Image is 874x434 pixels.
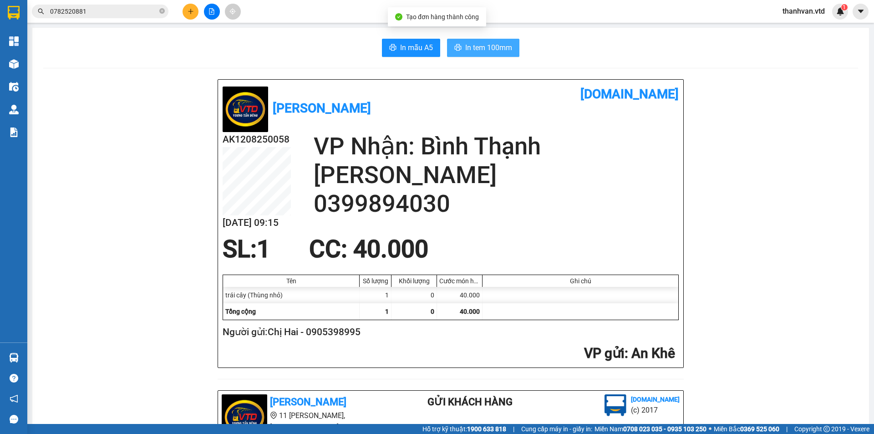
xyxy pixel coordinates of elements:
[9,128,19,137] img: solution-icon
[8,6,20,20] img: logo-vxr
[10,394,18,403] span: notification
[389,44,396,52] span: printer
[513,424,514,434] span: |
[422,424,506,434] span: Hỗ trợ kỹ thuật:
[270,412,277,419] span: environment
[223,87,268,132] img: logo.jpg
[9,105,19,114] img: warehouse-icon
[740,425,779,433] strong: 0369 525 060
[857,7,865,15] span: caret-down
[631,396,680,403] b: [DOMAIN_NAME]
[223,344,675,363] h2: : An Khê
[204,4,220,20] button: file-add
[631,404,680,416] li: (c) 2017
[360,287,391,303] div: 1
[10,415,18,424] span: message
[406,13,479,20] span: Tạo đơn hàng thành công
[385,308,389,315] span: 1
[843,4,846,10] span: 1
[257,235,270,263] span: 1
[314,132,679,161] h2: VP Nhận: Bình Thạnh
[9,353,19,363] img: warehouse-icon
[823,426,830,432] span: copyright
[225,4,241,20] button: aim
[595,424,706,434] span: Miền Nam
[853,4,869,20] button: caret-down
[50,6,158,16] input: Tìm tên, số ĐT hoặc mã đơn
[427,396,513,408] b: Gửi khách hàng
[431,308,434,315] span: 0
[10,374,18,383] span: question-circle
[223,235,257,263] span: SL:
[605,394,626,416] img: logo.jpg
[223,287,360,303] div: trái cây (Thùng nhỏ)
[437,287,483,303] div: 40.000
[400,42,433,53] span: In mẫu A5
[223,215,291,230] h2: [DATE] 09:15
[225,277,357,285] div: Tên
[270,396,346,408] b: [PERSON_NAME]
[38,8,44,15] span: search
[391,287,437,303] div: 0
[225,308,256,315] span: Tổng cộng
[223,325,675,340] h2: Người gửi: Chị Hai - 0905398995
[439,277,480,285] div: Cước món hàng
[460,308,480,315] span: 40.000
[584,345,625,361] span: VP gửi
[9,59,19,69] img: warehouse-icon
[229,8,236,15] span: aim
[841,4,848,10] sup: 1
[273,101,371,116] b: [PERSON_NAME]
[304,235,434,263] div: CC : 40.000
[394,277,434,285] div: Khối lượng
[521,424,592,434] span: Cung cấp máy in - giấy in:
[465,42,512,53] span: In tem 100mm
[709,427,711,431] span: ⚪️
[454,44,462,52] span: printer
[208,8,215,15] span: file-add
[362,277,389,285] div: Số lượng
[447,39,519,57] button: printerIn tem 100mm
[714,424,779,434] span: Miền Bắc
[786,424,788,434] span: |
[183,4,198,20] button: plus
[314,189,679,218] h2: 0399894030
[623,425,706,433] strong: 0708 023 035 - 0935 103 250
[159,8,165,14] span: close-circle
[836,7,844,15] img: icon-new-feature
[188,8,194,15] span: plus
[467,425,506,433] strong: 1900 633 818
[775,5,832,17] span: thanhvan.vtd
[395,13,402,20] span: check-circle
[314,161,679,189] h2: [PERSON_NAME]
[382,39,440,57] button: printerIn mẫu A5
[580,87,679,102] b: [DOMAIN_NAME]
[9,36,19,46] img: dashboard-icon
[485,277,676,285] div: Ghi chú
[9,82,19,92] img: warehouse-icon
[159,7,165,16] span: close-circle
[223,132,291,147] h2: AK1208250058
